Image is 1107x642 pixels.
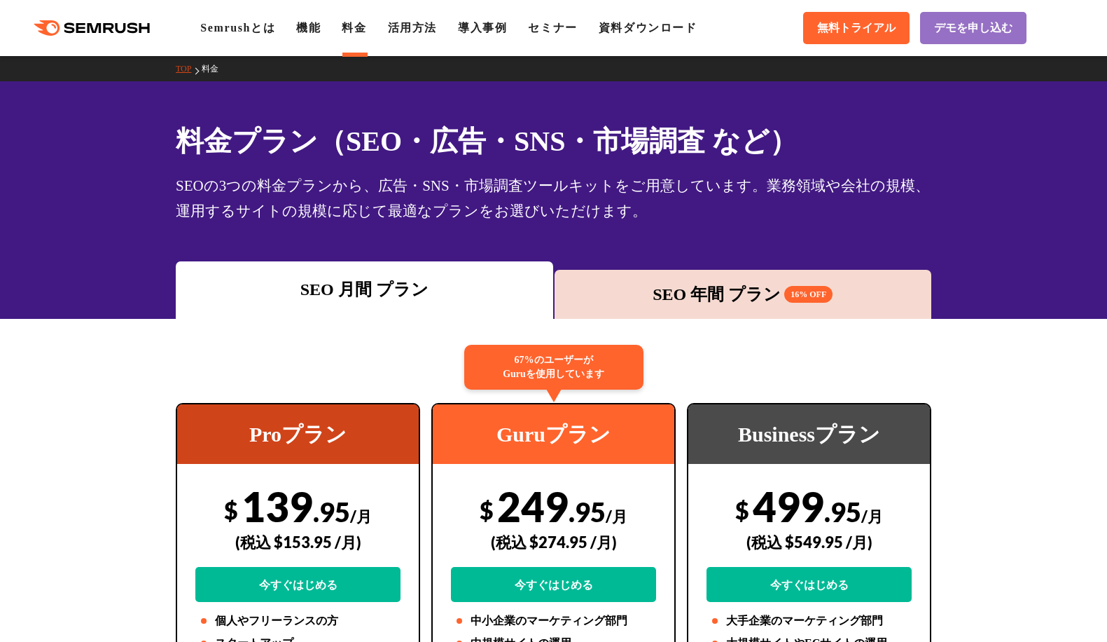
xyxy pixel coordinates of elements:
[824,496,861,528] span: .95
[458,22,507,34] a: 導入事例
[176,121,931,162] h1: 料金プラン（SEO・広告・SNS・市場調査 など）
[480,496,494,524] span: $
[433,404,674,464] div: Guruプラン
[176,173,931,224] div: SEOの3つの料金プランから、広告・SNS・市場調査ツールキットをご用意しています。業務領域や会社の規模、運用するサイトの規模に応じて最適なプランをお選びいただけます。
[224,496,238,524] span: $
[599,22,697,34] a: 資料ダウンロード
[451,567,656,602] a: 今すぐはじめる
[195,567,401,602] a: 今すぐはじめる
[803,12,910,44] a: 無料トライアル
[177,404,419,464] div: Proプラン
[562,282,925,307] div: SEO 年間 プラン
[920,12,1026,44] a: デモを申し込む
[388,22,437,34] a: 活用方法
[934,21,1012,36] span: デモを申し込む
[861,507,883,526] span: /月
[200,22,275,34] a: Semrushとは
[569,496,606,528] span: .95
[706,567,912,602] a: 今すぐはじめる
[342,22,366,34] a: 料金
[202,64,229,74] a: 料金
[195,517,401,567] div: (税込 $153.95 /月)
[706,613,912,629] li: 大手企業のマーケティング部門
[688,404,930,464] div: Businessプラン
[296,22,321,34] a: 機能
[176,64,202,74] a: TOP
[195,613,401,629] li: 個人やフリーランスの方
[528,22,577,34] a: セミナー
[706,481,912,602] div: 499
[451,613,656,629] li: 中小企業のマーケティング部門
[350,507,372,526] span: /月
[706,517,912,567] div: (税込 $549.95 /月)
[183,277,546,302] div: SEO 月間 プラン
[313,496,350,528] span: .95
[451,517,656,567] div: (税込 $274.95 /月)
[735,496,749,524] span: $
[784,286,833,303] span: 16% OFF
[464,345,643,390] div: 67%のユーザーが Guruを使用しています
[606,507,627,526] span: /月
[817,21,896,36] span: 無料トライアル
[451,481,656,602] div: 249
[195,481,401,602] div: 139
